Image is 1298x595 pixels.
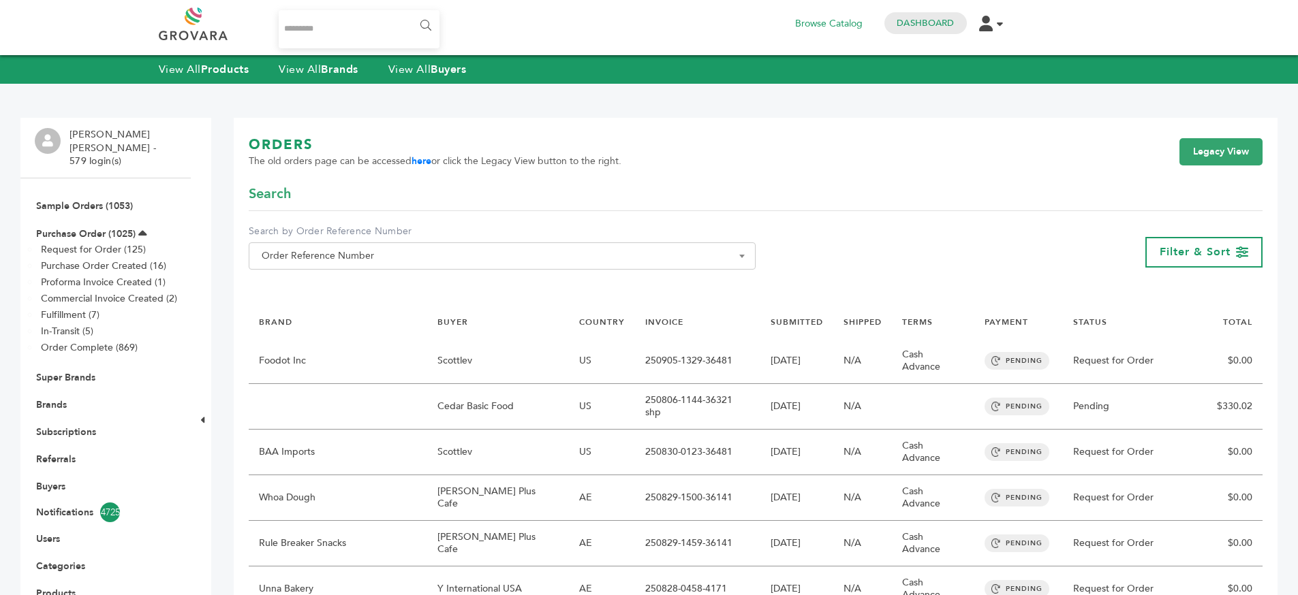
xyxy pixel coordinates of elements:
td: [DATE] [760,521,833,566]
strong: Products [201,62,249,77]
a: TOTAL [1223,317,1252,327]
td: Cedar Basic Food [427,384,569,430]
td: 250830-0123-36481 [635,430,761,475]
td: $0.00 [1199,338,1263,384]
span: Order Reference Number [256,246,748,266]
label: Search by Order Reference Number [249,225,756,238]
td: Pending [1063,384,1199,430]
td: 250806-1144-36321 shp [635,384,761,430]
td: Whoa Dough [249,475,427,521]
td: 250905-1329-36481 [635,338,761,384]
a: Commercial Invoice Created (2) [41,292,177,305]
td: [PERSON_NAME] Plus Cafe [427,475,569,521]
a: Browse Catalog [795,16,863,31]
a: Request for Order (125) [41,243,146,256]
a: SHIPPED [844,317,882,327]
td: [DATE] [760,338,833,384]
td: [DATE] [760,430,833,475]
a: Sample Orders (1053) [36,199,133,212]
td: Scottlev [427,430,569,475]
a: View AllBuyers [388,62,467,77]
span: Search [249,184,291,204]
span: Order Reference Number [249,242,756,270]
a: Order Complete (869) [41,341,138,354]
td: [PERSON_NAME] Plus Cafe [427,521,569,566]
a: TERMS [902,317,933,327]
td: AE [569,475,635,521]
a: SUBMITTED [771,317,823,327]
a: PAYMENT [985,317,1028,327]
td: $0.00 [1199,430,1263,475]
a: Proforma Invoice Created (1) [41,276,166,289]
span: The old orders page can be accessed or click the Legacy View button to the right. [249,155,621,168]
td: US [569,338,635,384]
a: Brands [36,398,67,411]
td: US [569,430,635,475]
span: 4725 [100,502,120,522]
a: BUYER [437,317,468,327]
td: $330.02 [1199,384,1263,430]
a: BRAND [259,317,292,327]
td: US [569,384,635,430]
a: Legacy View [1179,138,1263,165]
span: PENDING [985,443,1049,461]
td: Request for Order [1063,338,1199,384]
a: Categories [36,560,85,573]
span: PENDING [985,489,1049,506]
a: Users [36,532,60,545]
a: Dashboard [897,17,954,29]
td: N/A [833,430,892,475]
li: [PERSON_NAME] [PERSON_NAME] - 579 login(s) [69,128,187,168]
td: Request for Order [1063,475,1199,521]
strong: Brands [321,62,358,77]
td: Cash Advance [892,338,974,384]
strong: Buyers [431,62,466,77]
td: 250829-1500-36141 [635,475,761,521]
td: $0.00 [1199,521,1263,566]
a: View AllBrands [279,62,358,77]
td: BAA Imports [249,430,427,475]
input: Search... [279,10,440,48]
a: Buyers [36,480,65,493]
td: AE [569,521,635,566]
a: Super Brands [36,371,95,384]
td: [DATE] [760,384,833,430]
td: Request for Order [1063,521,1199,566]
a: Purchase Order Created (16) [41,259,166,272]
a: View AllProducts [159,62,249,77]
h1: ORDERS [249,135,621,155]
td: Cash Advance [892,430,974,475]
td: N/A [833,338,892,384]
a: In-Transit (5) [41,325,93,338]
td: 250829-1459-36141 [635,521,761,566]
a: here [412,155,431,167]
td: Foodot Inc [249,338,427,384]
a: Purchase Order (1025) [36,227,136,240]
span: PENDING [985,398,1049,415]
td: Cash Advance [892,521,974,566]
a: INVOICE [645,317,683,327]
a: STATUS [1073,317,1107,327]
a: Referrals [36,453,76,466]
td: [DATE] [760,475,833,521]
td: N/A [833,384,892,430]
a: Fulfillment (7) [41,308,99,321]
a: Notifications4725 [36,502,175,522]
span: PENDING [985,534,1049,552]
span: PENDING [985,352,1049,370]
img: profile.png [35,128,61,154]
td: $0.00 [1199,475,1263,521]
span: Filter & Sort [1160,244,1231,259]
td: N/A [833,521,892,566]
td: Scottlev [427,338,569,384]
a: Subscriptions [36,425,96,438]
td: Rule Breaker Snacks [249,521,427,566]
td: Cash Advance [892,475,974,521]
td: N/A [833,475,892,521]
td: Request for Order [1063,430,1199,475]
a: COUNTRY [579,317,625,327]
